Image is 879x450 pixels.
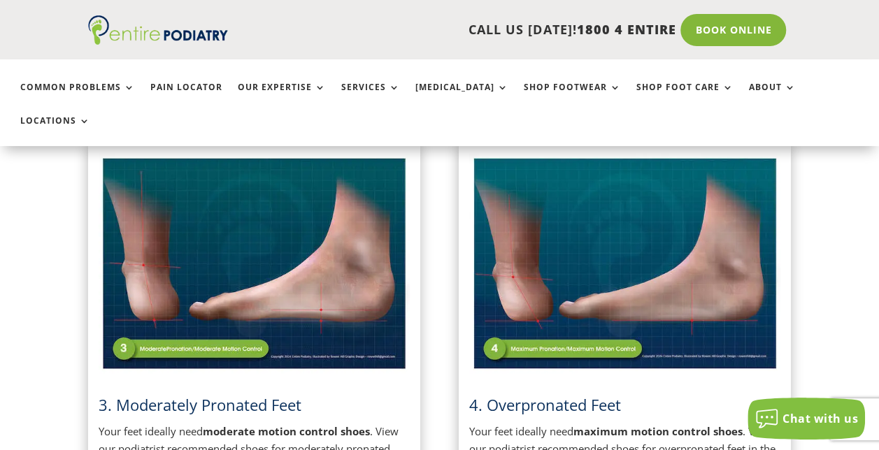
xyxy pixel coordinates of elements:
a: Our Expertise [238,82,326,112]
a: Locations [20,116,90,146]
span: 1800 4 ENTIRE [576,21,676,38]
a: About [749,82,796,112]
a: Services [341,82,400,112]
a: [MEDICAL_DATA] [415,82,508,112]
a: Shop Foot Care [636,82,734,112]
strong: maximum motion control shoes [573,424,743,438]
a: Book Online [680,14,786,46]
p: CALL US [DATE]! [245,21,676,39]
span: 4. Overpronated Feet [469,394,621,415]
a: Pain Locator [150,82,222,112]
a: Shop Footwear [524,82,621,112]
img: Overpronated Feet - View Podiatrist Recommended Maximum Motion Control Shoes [469,154,780,373]
span: 3. Moderately Pronated Feet [99,394,301,415]
a: Entire Podiatry [88,34,228,48]
span: Chat with us [782,411,858,426]
button: Chat with us [748,398,865,440]
img: Moderately Pronated Feet - View Podiatrist Recommended Moderate Motion Control Shoes [99,154,410,373]
img: logo (1) [88,15,228,45]
a: Common Problems [20,82,135,112]
strong: moderate motion control shoes [203,424,370,438]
